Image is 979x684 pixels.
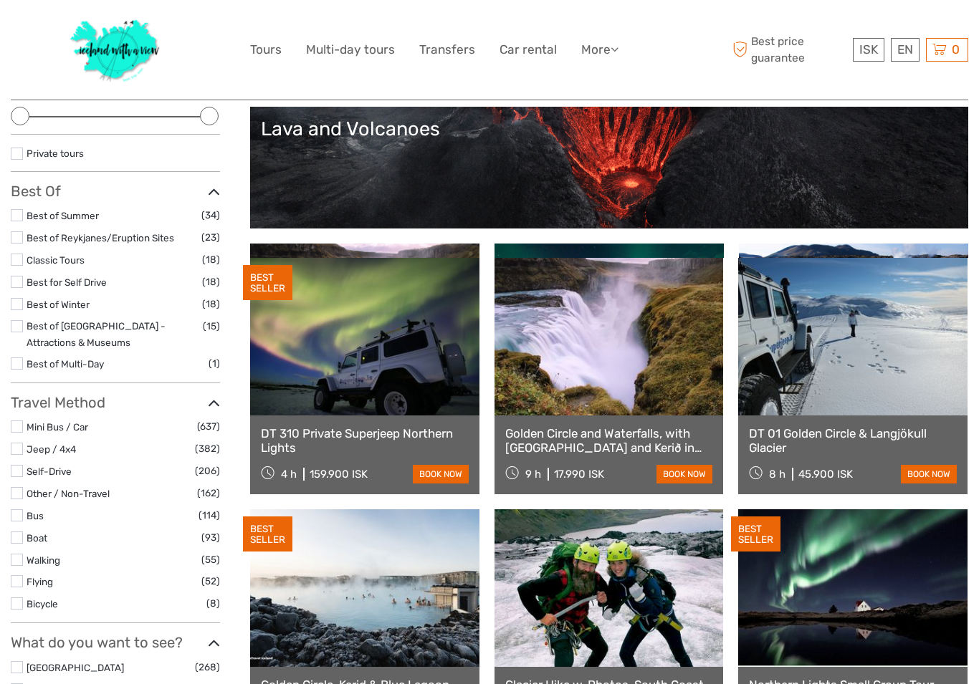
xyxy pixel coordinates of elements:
[500,39,557,60] a: Car rental
[729,34,849,65] span: Best price guarantee
[195,440,220,457] span: (382)
[27,148,84,159] a: Private tours
[27,532,47,544] a: Boat
[505,426,713,456] a: Golden Circle and Waterfalls, with [GEOGRAPHIC_DATA] and Kerið in small group
[63,11,168,89] img: 1077-ca632067-b948-436b-9c7a-efe9894e108b_logo_big.jpg
[195,463,220,479] span: (206)
[27,210,99,221] a: Best of Summer
[209,355,220,372] span: (1)
[901,465,957,483] a: book now
[11,634,220,651] h3: What do you want to see?
[27,320,166,348] a: Best of [GEOGRAPHIC_DATA] - Attractions & Museums
[11,6,54,49] button: Open LiveChat chat widget
[195,659,220,675] span: (268)
[261,254,469,355] a: Golden Circle
[731,516,780,552] div: BEST SELLER
[27,443,76,455] a: Jeep / 4x4
[202,274,220,290] span: (18)
[281,468,297,481] span: 4 h
[206,595,220,612] span: (8)
[27,232,174,244] a: Best of Reykjanes/Eruption Sites
[505,254,713,355] a: Northern Lights in [GEOGRAPHIC_DATA]
[27,554,60,566] a: Walking
[201,573,220,589] span: (52)
[27,276,107,288] a: Best for Self Drive
[859,42,878,57] span: ISK
[201,207,220,223] span: (34)
[243,516,292,552] div: BEST SELLER
[306,39,395,60] a: Multi-day tours
[750,254,957,355] a: Lagoons, Nature Baths and Spas
[413,465,469,483] a: book now
[525,468,541,481] span: 9 h
[11,183,220,200] h3: Best Of
[27,576,53,587] a: Flying
[27,358,104,370] a: Best of Multi-Day
[201,529,220,546] span: (93)
[261,117,957,140] div: Lava and Volcanoes
[201,551,220,568] span: (55)
[656,465,712,483] a: book now
[261,117,957,218] a: Lava and Volcanoes
[261,254,469,277] div: Golden Circle
[419,39,475,60] a: Transfers
[769,468,785,481] span: 8 h
[750,254,957,301] div: Lagoons, Nature Baths and Spas
[27,662,124,673] a: [GEOGRAPHIC_DATA]
[27,510,44,521] a: Bus
[27,254,85,266] a: Classic Tours
[197,418,220,435] span: (637)
[27,598,58,610] a: Bicycle
[27,466,72,477] a: Self-Drive
[749,426,957,456] a: DT 01 Golden Circle & Langjökull Glacier
[581,39,619,60] a: More
[199,507,220,524] span: (114)
[250,39,282,60] a: Tours
[950,42,962,57] span: 0
[203,318,220,334] span: (15)
[798,468,853,481] div: 45.900 ISK
[27,421,88,433] a: Mini Bus / Car
[243,265,292,301] div: BEST SELLER
[202,251,220,268] span: (18)
[27,299,90,310] a: Best of Winter
[891,38,920,62] div: EN
[27,488,110,499] a: Other / Non-Travel
[554,468,604,481] div: 17.990 ISK
[197,485,220,501] span: (162)
[261,426,469,456] a: DT 310 Private Superjeep Northern Lights
[202,296,220,312] span: (18)
[505,254,713,301] div: Northern Lights in [GEOGRAPHIC_DATA]
[201,229,220,246] span: (23)
[11,394,220,411] h3: Travel Method
[310,468,368,481] div: 159.900 ISK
